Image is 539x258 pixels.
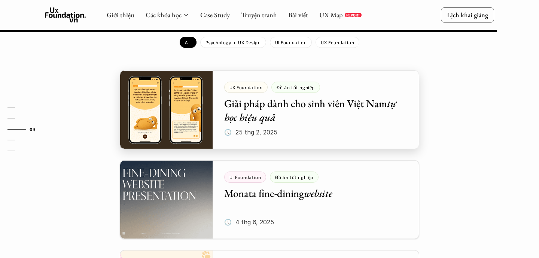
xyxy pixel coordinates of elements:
a: 03 [7,125,43,134]
p: UX Foundation [321,40,354,45]
a: Case Study [200,10,230,19]
p: Lịch khai giảng [447,10,488,19]
a: Lịch khai giảng [441,7,494,22]
a: UI FoundationĐồ án tốt nghiệpMonata fine-diningwebsite🕔 4 thg 6, 2025 [120,160,419,239]
p: REPORT [346,13,360,17]
a: Truyện tranh [241,10,277,19]
a: UX Map [319,10,343,19]
a: REPORT [345,13,362,17]
p: Psychology in UX Design [205,40,261,45]
a: Giới thiệu [107,10,134,19]
p: UI Foundation [275,40,307,45]
strong: 03 [30,126,36,131]
a: UX FoundationĐồ án tốt nghiệpGiải pháp dành cho sinh viên Việt Namtự học hiệu quả🕔 25 thg 2, 2025 [120,70,419,149]
p: All [185,40,191,45]
a: Bài viết [288,10,308,19]
a: Các khóa học [146,10,182,19]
